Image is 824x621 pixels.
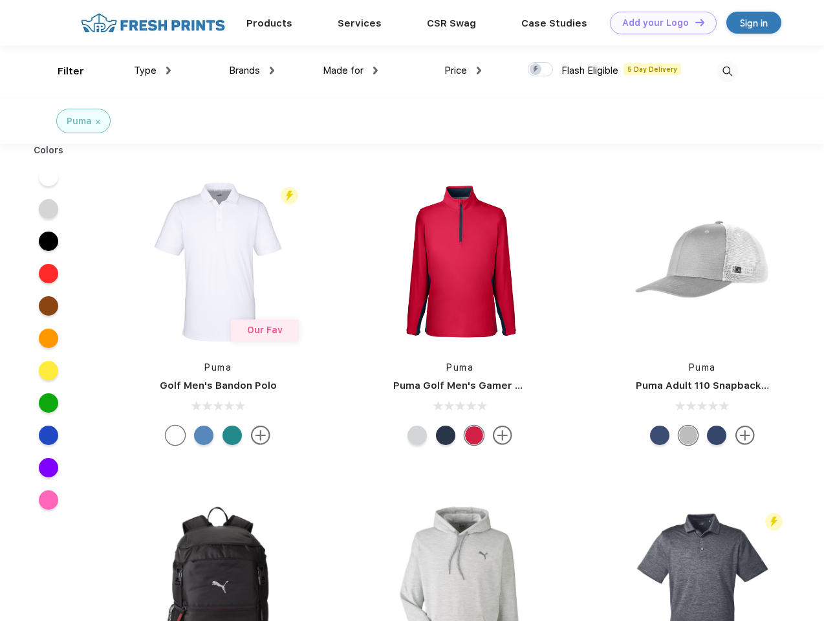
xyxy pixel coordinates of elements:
img: dropdown.png [270,67,274,74]
div: Bright White [166,426,185,445]
img: more.svg [735,426,755,445]
img: dropdown.png [373,67,378,74]
div: Puma [67,114,92,128]
img: filter_cancel.svg [96,120,100,124]
img: more.svg [493,426,512,445]
div: Colors [24,144,74,157]
img: desktop_search.svg [717,61,738,82]
img: dropdown.png [166,67,171,74]
div: Green Lagoon [222,426,242,445]
span: Flash Eligible [561,65,618,76]
img: func=resize&h=266 [374,176,546,348]
span: Made for [323,65,363,76]
img: fo%20logo%202.webp [77,12,229,34]
img: flash_active_toggle.svg [281,187,298,204]
span: Type [134,65,157,76]
a: Puma Golf Men's Gamer Golf Quarter-Zip [393,380,598,391]
div: Filter [58,64,84,79]
a: CSR Swag [427,17,476,29]
a: Services [338,17,382,29]
a: Puma [446,362,473,373]
div: Peacoat Qut Shd [650,426,669,445]
span: Price [444,65,467,76]
img: more.svg [251,426,270,445]
div: Sign in [740,16,768,30]
img: dropdown.png [477,67,481,74]
a: Puma [204,362,232,373]
div: Lake Blue [194,426,213,445]
div: Peacoat with Qut Shd [707,426,726,445]
div: High Rise [407,426,427,445]
img: flash_active_toggle.svg [765,513,783,530]
img: DT [695,19,704,26]
img: func=resize&h=266 [616,176,788,348]
div: Quarry with Brt Whit [678,426,698,445]
a: Sign in [726,12,781,34]
div: Ski Patrol [464,426,484,445]
a: Puma [689,362,716,373]
span: Brands [229,65,260,76]
div: Navy Blazer [436,426,455,445]
a: Golf Men's Bandon Polo [160,380,277,391]
img: func=resize&h=266 [132,176,304,348]
span: 5 Day Delivery [623,63,681,75]
a: Products [246,17,292,29]
div: Add your Logo [622,17,689,28]
span: Our Fav [247,325,283,335]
